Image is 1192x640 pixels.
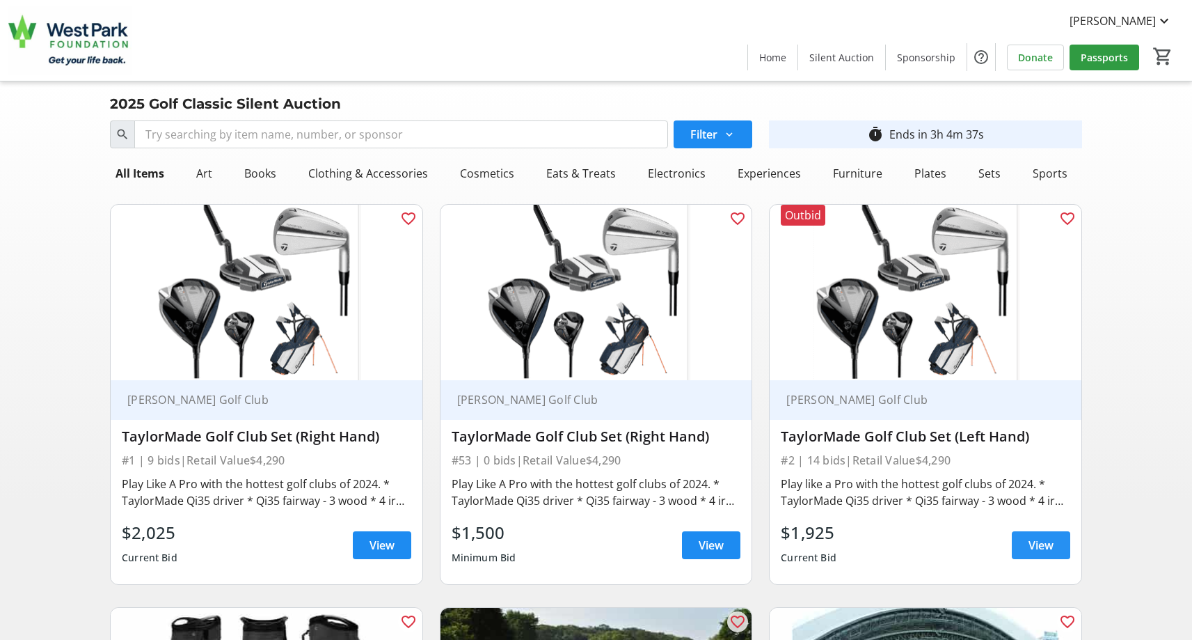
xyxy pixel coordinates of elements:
[303,159,434,187] div: Clothing & Accessories
[400,210,417,227] mat-icon: favorite_outline
[122,451,411,470] div: #1 | 9 bids | Retail Value $4,290
[452,476,741,509] div: Play Like A Pro with the hottest golf clubs of 2024. * TaylorMade Qi35 driver * Qi35 fairway - 3 ...
[690,126,717,143] span: Filter
[541,159,621,187] div: Eats & Treats
[353,531,411,559] a: View
[239,159,282,187] div: Books
[674,120,752,148] button: Filter
[748,45,797,70] a: Home
[809,50,874,65] span: Silent Auction
[122,393,395,407] div: [PERSON_NAME] Golf Club
[1012,531,1070,559] a: View
[1070,45,1139,70] a: Passports
[122,476,411,509] div: Play Like A Pro with the hottest golf clubs of 2024. * TaylorMade Qi35 driver * Qi35 fairway - 3 ...
[440,205,752,380] img: TaylorMade Golf Club Set (Right Hand)
[781,545,836,570] div: Current Bid
[1059,210,1076,227] mat-icon: favorite_outline
[1059,614,1076,630] mat-icon: favorite_outline
[973,159,1006,187] div: Sets
[781,451,1070,470] div: #2 | 14 bids | Retail Value $4,290
[452,428,741,445] div: TaylorMade Golf Club Set (Right Hand)
[454,159,520,187] div: Cosmetics
[759,50,786,65] span: Home
[1070,13,1156,29] span: [PERSON_NAME]
[886,45,967,70] a: Sponsorship
[111,205,422,380] img: TaylorMade Golf Club Set (Right Hand)
[781,428,1070,445] div: TaylorMade Golf Club Set (Left Hand)
[642,159,711,187] div: Electronics
[369,537,395,554] span: View
[781,393,1054,407] div: [PERSON_NAME] Golf Club
[452,451,741,470] div: #53 | 0 bids | Retail Value $4,290
[1081,50,1128,65] span: Passports
[1027,159,1073,187] div: Sports
[8,6,132,75] img: West Park Healthcare Centre Foundation's Logo
[134,120,668,148] input: Try searching by item name, number, or sponsor
[1007,45,1064,70] a: Donate
[1058,10,1184,32] button: [PERSON_NAME]
[867,126,884,143] mat-icon: timer_outline
[122,428,411,445] div: TaylorMade Golf Club Set (Right Hand)
[122,520,177,545] div: $2,025
[191,159,218,187] div: Art
[967,43,995,71] button: Help
[781,476,1070,509] div: Play like a Pro with the hottest golf clubs of 2024. * TaylorMade Qi35 driver * Qi35 fairway - 3 ...
[729,210,746,227] mat-icon: favorite_outline
[452,393,724,407] div: [PERSON_NAME] Golf Club
[1018,50,1053,65] span: Donate
[909,159,952,187] div: Plates
[770,205,1081,380] img: TaylorMade Golf Club Set (Left Hand)
[1028,537,1054,554] span: View
[682,531,740,559] a: View
[729,614,746,630] mat-icon: favorite_outline
[110,159,170,187] div: All Items
[102,93,349,115] div: 2025 Golf Classic Silent Auction
[798,45,885,70] a: Silent Auction
[122,545,177,570] div: Current Bid
[699,537,724,554] span: View
[827,159,888,187] div: Furniture
[781,205,825,226] div: Outbid
[781,520,836,545] div: $1,925
[889,126,984,143] div: Ends in 3h 4m 37s
[897,50,955,65] span: Sponsorship
[452,545,516,570] div: Minimum Bid
[732,159,806,187] div: Experiences
[1150,44,1175,69] button: Cart
[400,614,417,630] mat-icon: favorite_outline
[452,520,516,545] div: $1,500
